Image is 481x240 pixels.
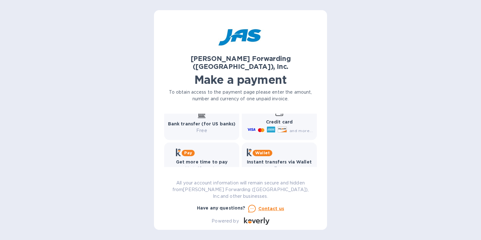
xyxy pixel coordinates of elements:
span: and more... [289,128,313,133]
p: Free [247,165,312,172]
b: Wallet [255,150,270,155]
p: Free [168,127,236,134]
p: Up to 12 weeks [176,165,228,172]
b: [PERSON_NAME] Forwarding ([GEOGRAPHIC_DATA]), Inc. [191,55,291,70]
b: Instant transfers via Wallet [247,159,312,164]
b: Credit card [266,119,293,124]
u: Contact us [258,206,284,211]
p: Powered by [212,218,239,224]
b: Get more time to pay [176,159,228,164]
b: Have any questions? [197,205,246,210]
b: Pay [184,150,192,155]
p: To obtain access to the payment page please enter the amount, number and currency of one unpaid i... [164,89,317,102]
b: Bank transfer (for US banks) [168,121,236,126]
p: All your account information will remain secure and hidden from [PERSON_NAME] Forwarding ([GEOGRA... [164,180,317,200]
h1: Make a payment [164,73,317,86]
